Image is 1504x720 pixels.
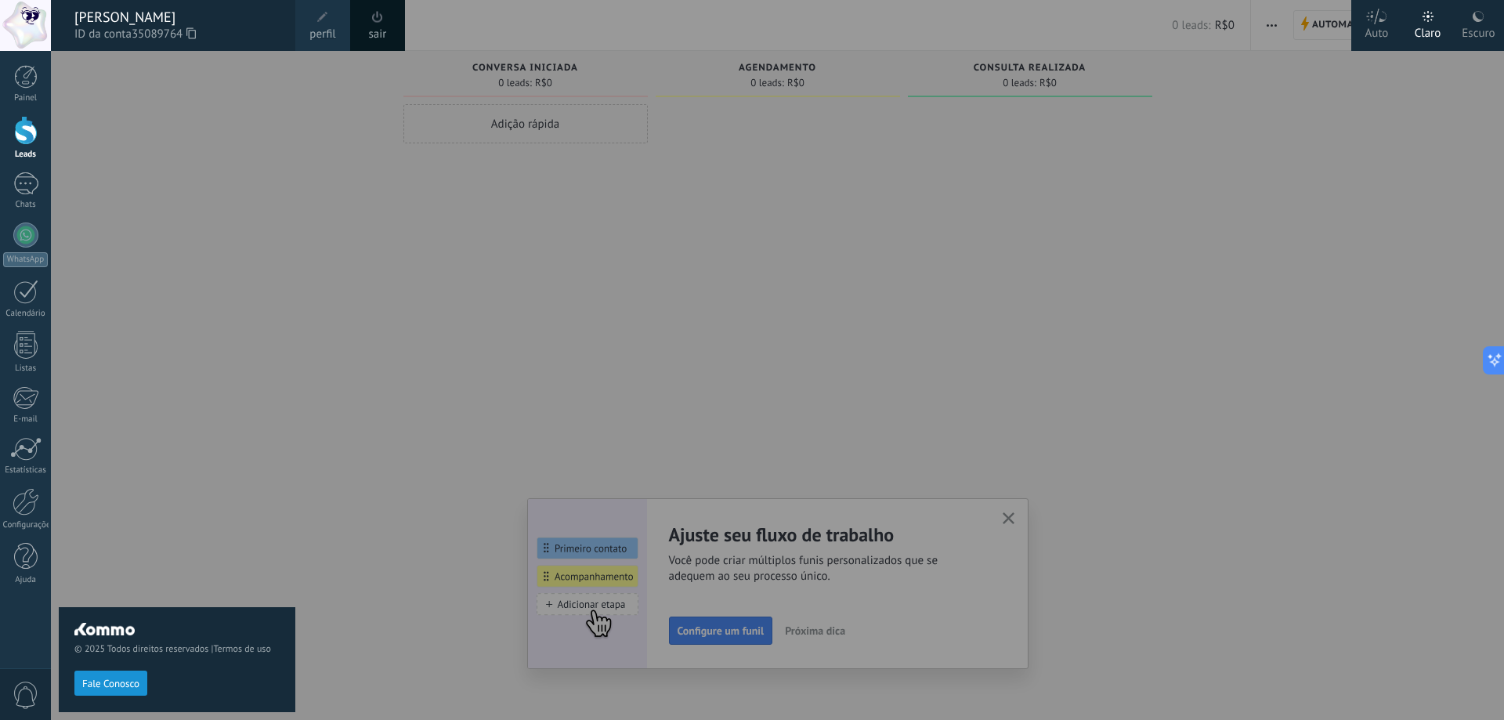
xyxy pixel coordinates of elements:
span: Fale Conosco [82,678,139,689]
div: Auto [1365,10,1389,51]
div: Ajuda [3,575,49,585]
a: sair [369,26,387,43]
div: E-mail [3,414,49,425]
div: Estatísticas [3,465,49,476]
div: Calendário [3,309,49,319]
a: Termos de uso [213,643,270,655]
a: Fale Conosco [74,677,147,689]
span: perfil [309,26,335,43]
div: Escuro [1462,10,1495,51]
div: Painel [3,93,49,103]
button: Fale Conosco [74,671,147,696]
div: Configurações [3,520,49,530]
div: Claro [1415,10,1441,51]
span: ID da conta [74,26,280,43]
span: © 2025 Todos direitos reservados | [74,643,280,655]
span: 35089764 [132,26,196,43]
div: WhatsApp [3,252,48,267]
div: Listas [3,364,49,374]
div: Leads [3,150,49,160]
div: Chats [3,200,49,210]
div: [PERSON_NAME] [74,9,280,26]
